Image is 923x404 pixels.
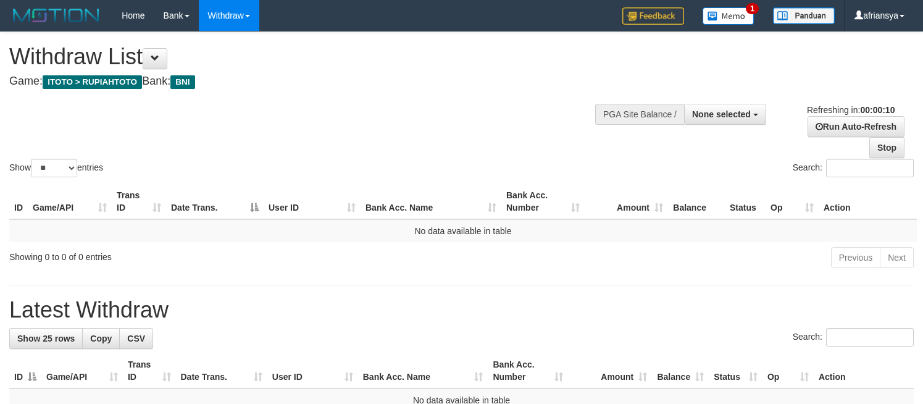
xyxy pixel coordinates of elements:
th: Balance: activate to sort column ascending [652,353,709,389]
select: Showentries [31,159,77,177]
th: Date Trans.: activate to sort column ascending [176,353,267,389]
span: ITOTO > RUPIAHTOTO [43,75,142,89]
th: Balance [668,184,725,219]
span: 1 [746,3,759,14]
a: Stop [869,137,904,158]
input: Search: [826,328,914,347]
th: Amount: activate to sort column ascending [568,353,652,389]
th: Bank Acc. Name: activate to sort column ascending [358,353,488,389]
a: Previous [831,247,880,268]
th: User ID: activate to sort column ascending [264,184,361,219]
td: No data available in table [9,219,917,242]
th: Trans ID: activate to sort column ascending [123,353,176,389]
th: Op: activate to sort column ascending [762,353,814,389]
h1: Latest Withdraw [9,298,914,322]
img: Button%20Memo.svg [703,7,754,25]
h1: Withdraw List [9,44,603,69]
span: Copy [90,334,112,343]
a: Show 25 rows [9,328,83,349]
span: Show 25 rows [17,334,75,343]
a: Run Auto-Refresh [808,116,904,137]
th: Status [725,184,766,219]
a: Next [880,247,914,268]
label: Show entries [9,159,103,177]
img: Feedback.jpg [622,7,684,25]
th: Trans ID: activate to sort column ascending [112,184,166,219]
th: ID: activate to sort column descending [9,353,41,389]
th: Date Trans.: activate to sort column descending [166,184,264,219]
strong: 00:00:10 [860,105,895,115]
span: None selected [692,109,751,119]
label: Search: [793,159,914,177]
th: ID [9,184,28,219]
th: Status: activate to sort column ascending [709,353,762,389]
a: CSV [119,328,153,349]
a: Copy [82,328,120,349]
label: Search: [793,328,914,347]
th: Action [819,184,917,219]
input: Search: [826,159,914,177]
span: Refreshing in: [807,105,895,115]
th: Game/API: activate to sort column ascending [41,353,123,389]
span: BNI [170,75,194,89]
th: Action [814,353,914,389]
div: PGA Site Balance / [595,104,684,125]
img: panduan.png [773,7,835,24]
span: CSV [127,334,145,343]
th: Bank Acc. Name: activate to sort column ascending [361,184,501,219]
th: Op: activate to sort column ascending [766,184,819,219]
th: Amount: activate to sort column ascending [585,184,668,219]
img: MOTION_logo.png [9,6,103,25]
th: Bank Acc. Number: activate to sort column ascending [488,353,567,389]
th: Bank Acc. Number: activate to sort column ascending [501,184,585,219]
th: User ID: activate to sort column ascending [267,353,358,389]
button: None selected [684,104,766,125]
th: Game/API: activate to sort column ascending [28,184,112,219]
div: Showing 0 to 0 of 0 entries [9,246,375,263]
h4: Game: Bank: [9,75,603,88]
